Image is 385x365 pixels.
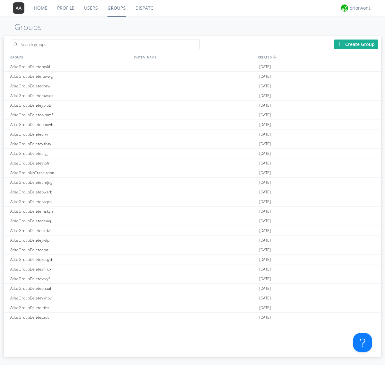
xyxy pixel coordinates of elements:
a: AtlasGroupDeleteyplob[DATE] [4,101,381,110]
span: [DATE] [259,226,271,236]
div: AtlasGroupDeletepnowh [9,120,132,129]
div: AtlasGroupDeletemwacz [9,91,132,100]
div: AtlasGroupDeleteywlpi [9,236,132,245]
a: AtlasGroupDeleteojmmf[DATE] [4,110,381,120]
div: AtlasGroupDeletelrtbs [9,303,132,312]
div: Create Group [334,40,378,49]
a: AtlasGroupDeleteshrux[DATE] [4,264,381,274]
span: [DATE] [259,178,271,187]
div: CREATED [256,52,381,62]
a: AtlasGroupDeletedeuvj[DATE] [4,216,381,226]
span: [DATE] [259,91,271,101]
div: AtlasGroupDeletecrvrr [9,129,132,139]
a: AtlasGroupDeleteqpirj[DATE] [4,245,381,255]
a: AtlasGroupDeleteytofr[DATE] [4,158,381,168]
span: [DATE] [259,158,271,168]
a: AtlasGroupDeletevsbay[DATE] [4,139,381,149]
div: AtlasGroupDeletevsbay [9,139,132,148]
a: AtlasGroupDeletecrvrr[DATE] [4,129,381,139]
span: [DATE] [259,274,271,284]
span: [DATE] [259,207,271,216]
span: [DATE] [259,245,271,255]
a: AtlasGroupDeletemwacz[DATE] [4,91,381,101]
a: AtlasGroupDeletexoqyd[DATE] [4,255,381,264]
a: AtlasGroupDeleteumjqg[DATE] [4,178,381,187]
a: AtlasGroupDeletefbwwg[DATE] [4,72,381,81]
span: [DATE] [259,197,271,207]
div: AtlasGroupDeletevkhbv [9,293,132,303]
div: AtlasGroupDeletextvyf [9,274,132,283]
div: AtlasGroupDeleteulgij [9,149,132,158]
div: AtlasGroupDeleteytofr [9,158,132,168]
a: AtlasGroupDeleteonauh[DATE] [4,284,381,293]
span: [DATE] [259,264,271,274]
div: AtlasGroupDeleteojmmf [9,110,132,120]
a: AtlasGroupDeletedhrwi[DATE] [4,81,381,91]
span: [DATE] [259,62,271,72]
a: AtlasGroupDeletebwarb[DATE] [4,187,381,197]
a: AtlasGroupDeleteazdvl[DATE] [4,313,381,322]
a: AtlasGroupNoTranslation[DATE] [4,168,381,178]
div: AtlasGroupDeleteshrux [9,264,132,274]
a: AtlasGroupDeleterqykl[DATE] [4,62,381,72]
a: AtlasGroupDeleteywlpi[DATE] [4,236,381,245]
span: [DATE] [259,168,271,178]
div: AtlasGroupDeletedhrwi [9,81,132,91]
div: AtlasGroupDeleteyplob [9,101,132,110]
span: [DATE] [259,101,271,110]
a: AtlasGroupDeleteoxdvt[DATE] [4,226,381,236]
span: [DATE] [259,187,271,197]
div: AtlasGroupDeletebwarb [9,187,132,197]
div: AtlasGroupDeleteoxdvt [9,226,132,235]
a: AtlasGroupDeletextvyf[DATE] [4,274,381,284]
span: [DATE] [259,236,271,245]
div: AtlasGroupDeletedeuvj [9,216,132,226]
div: AtlasGroupDeleteumjqg [9,178,132,187]
img: 373638.png [13,2,24,14]
span: [DATE] [259,284,271,293]
span: [DATE] [259,72,271,81]
a: AtlasGroupDeletevkhbv[DATE] [4,293,381,303]
img: 29d36aed6fa347d5a1537e7736e6aa13 [341,4,348,12]
a: AtlasGroupDeletepnowh[DATE] [4,120,381,129]
span: [DATE] [259,303,271,313]
a: AtlasGroupDeleteulgij[DATE] [4,149,381,158]
a: AtlasGroupDeletepaqro[DATE] [4,197,381,207]
a: AtlasGroupDeletelrtbs[DATE] [4,303,381,313]
span: [DATE] [259,110,271,120]
span: [DATE] [259,129,271,139]
div: AtlasGroupNoTranslation [9,168,132,177]
input: Search groups [11,40,200,49]
span: [DATE] [259,120,271,129]
span: [DATE] [259,313,271,322]
div: AtlasGroupDeleteazdvl [9,313,132,322]
span: [DATE] [259,216,271,226]
div: AtlasGroupDeleteonauh [9,284,132,293]
span: [DATE] [259,293,271,303]
div: AtlasGroupDeletefbwwg [9,72,132,81]
div: GROUPS [9,52,131,62]
a: AtlasGroupDeletemskyn[DATE] [4,207,381,216]
div: AtlasGroupDeletexoqyd [9,255,132,264]
span: [DATE] [259,81,271,91]
span: [DATE] [259,255,271,264]
div: SYSTEM_NAME [132,52,256,62]
span: [DATE] [259,139,271,149]
iframe: Toggle Customer Support [353,333,372,352]
div: orionvontas+atlas+automation+org2 [350,5,374,11]
div: AtlasGroupDeleteqpirj [9,245,132,254]
div: AtlasGroupDeletepaqro [9,197,132,206]
div: AtlasGroupDeleterqykl [9,62,132,71]
div: AtlasGroupDeletemskyn [9,207,132,216]
img: plus.svg [338,42,342,46]
span: [DATE] [259,149,271,158]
